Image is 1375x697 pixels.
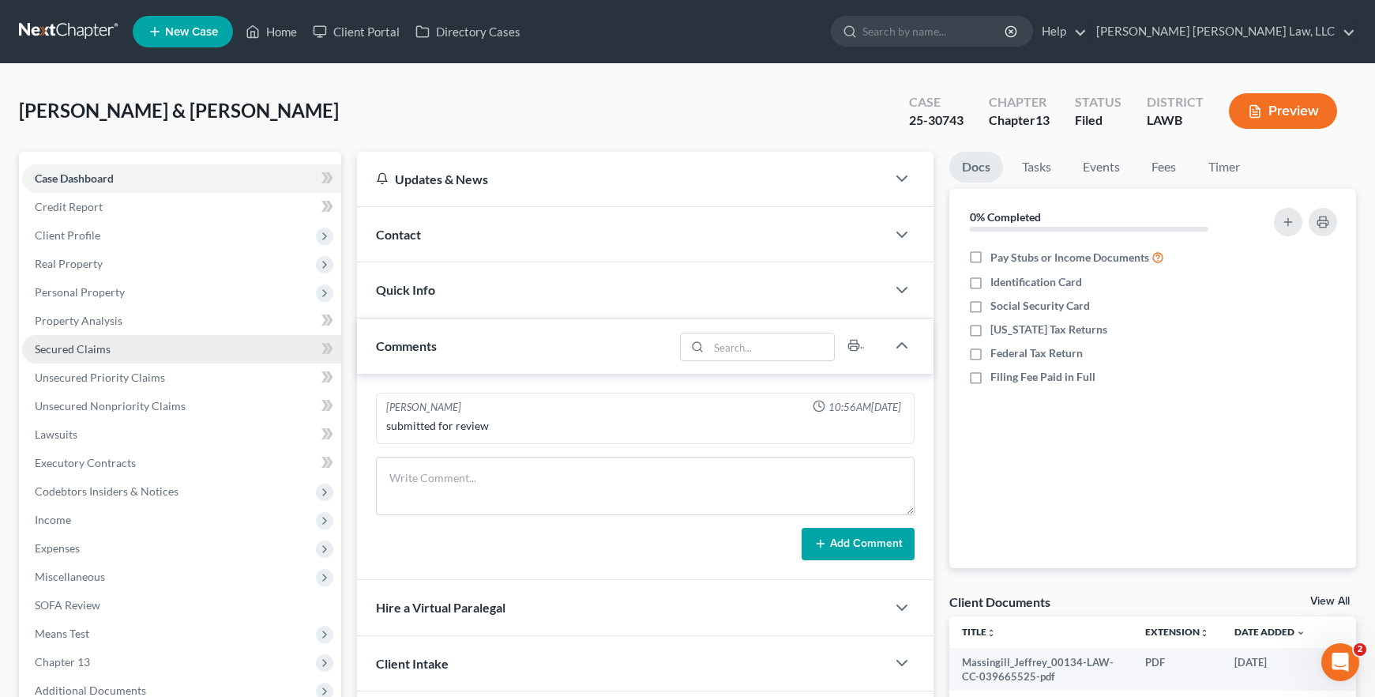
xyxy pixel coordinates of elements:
[35,627,89,640] span: Means Test
[22,449,341,477] a: Executory Contracts
[22,364,341,392] a: Unsecured Priority Claims
[22,307,341,335] a: Property Analysis
[1034,17,1087,46] a: Help
[35,541,80,555] span: Expenses
[117,7,202,34] h1: Messages
[35,371,165,384] span: Unsecured Priority Claims
[376,338,437,353] span: Comments
[56,364,148,380] div: [PERSON_NAME]
[1075,111,1121,130] div: Filed
[127,533,188,544] span: Messages
[18,55,50,87] img: Profile image for Emma
[35,171,114,185] span: Case Dashboard
[56,188,148,205] div: [PERSON_NAME]
[56,71,148,88] div: [PERSON_NAME]
[56,130,148,146] div: [PERSON_NAME]
[1354,643,1366,656] span: 2
[18,172,50,204] img: Profile image for Katie
[949,648,1133,691] td: Massingill_Jeffrey_00134-LAW-CC-039665525-pdf
[56,422,148,439] div: [PERSON_NAME]
[105,493,210,556] button: Messages
[986,628,996,638] i: unfold_more
[990,345,1083,361] span: Federal Tax Return
[1147,93,1204,111] div: District
[1133,648,1222,691] td: PDF
[970,210,1041,224] strong: 0% Completed
[1296,628,1305,638] i: expand_more
[1088,17,1355,46] a: [PERSON_NAME] [PERSON_NAME] Law, LLC
[18,231,50,262] img: Profile image for Katie
[990,298,1090,314] span: Social Security Card
[151,305,195,322] div: • [DATE]
[151,188,195,205] div: • [DATE]
[277,6,306,35] div: Close
[18,406,50,438] img: Profile image for Kelly
[990,250,1149,266] span: Pay Stubs or Income Documents
[151,364,195,380] div: • [DATE]
[909,111,964,130] div: 25-30743
[1070,152,1133,183] a: Events
[35,598,100,612] span: SOFA Review
[1196,152,1253,183] a: Timer
[36,533,69,544] span: Home
[73,445,243,477] button: Send us a message
[376,171,866,187] div: Updates & News
[376,282,435,297] span: Quick Info
[376,227,421,242] span: Contact
[1200,628,1209,638] i: unfold_more
[56,290,981,303] span: Join us [DATE] 2pm EST for our Download & Print webinar! The success team will walk you through h...
[962,626,996,638] a: Titleunfold_more
[35,228,100,242] span: Client Profile
[1147,111,1204,130] div: LAWB
[18,465,50,496] img: Profile image for Lindsey
[35,285,125,299] span: Personal Property
[1229,93,1337,129] button: Preview
[22,335,341,364] a: Secured Claims
[22,193,341,221] a: Credit Report
[376,656,449,671] span: Client Intake
[35,399,186,413] span: Unsecured Nonpriority Claims
[56,305,148,322] div: [PERSON_NAME]
[1321,643,1359,681] iframe: Intercom live chat
[989,93,1050,111] div: Chapter
[1145,626,1209,638] a: Extensionunfold_more
[19,99,339,122] span: [PERSON_NAME] & [PERSON_NAME]
[35,342,111,356] span: Secured Claims
[22,164,341,193] a: Case Dashboard
[211,493,316,556] button: Help
[802,528,915,561] button: Add Comment
[35,655,90,669] span: Chapter 13
[1234,626,1305,638] a: Date Added expand_more
[1222,648,1318,691] td: [DATE]
[165,26,218,38] span: New Case
[56,247,148,263] div: [PERSON_NAME]
[1035,112,1050,127] span: 13
[56,480,148,497] div: [PERSON_NAME]
[862,17,1007,46] input: Search by name...
[22,591,341,620] a: SOFA Review
[35,570,105,583] span: Miscellaneous
[35,428,77,441] span: Lawsuits
[35,200,103,213] span: Credit Report
[151,71,196,88] div: • 1h ago
[376,600,505,615] span: Hire a Virtual Paralegal
[22,392,341,420] a: Unsecured Nonpriority Claims
[1075,93,1121,111] div: Status
[18,289,50,321] img: Profile image for Lindsey
[35,684,146,697] span: Additional Documents
[151,247,195,263] div: • [DATE]
[151,130,195,146] div: • [DATE]
[35,456,136,469] span: Executory Contracts
[35,257,103,270] span: Real Property
[238,17,305,46] a: Home
[1139,152,1189,183] a: Fees
[828,400,901,415] span: 10:56AM[DATE]
[1009,152,1064,183] a: Tasks
[18,114,50,145] img: Profile image for Emma
[151,422,195,439] div: • [DATE]
[35,484,178,498] span: Codebtors Insiders & Notices
[990,274,1082,290] span: Identification Card
[250,533,276,544] span: Help
[35,314,122,327] span: Property Analysis
[989,111,1050,130] div: Chapter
